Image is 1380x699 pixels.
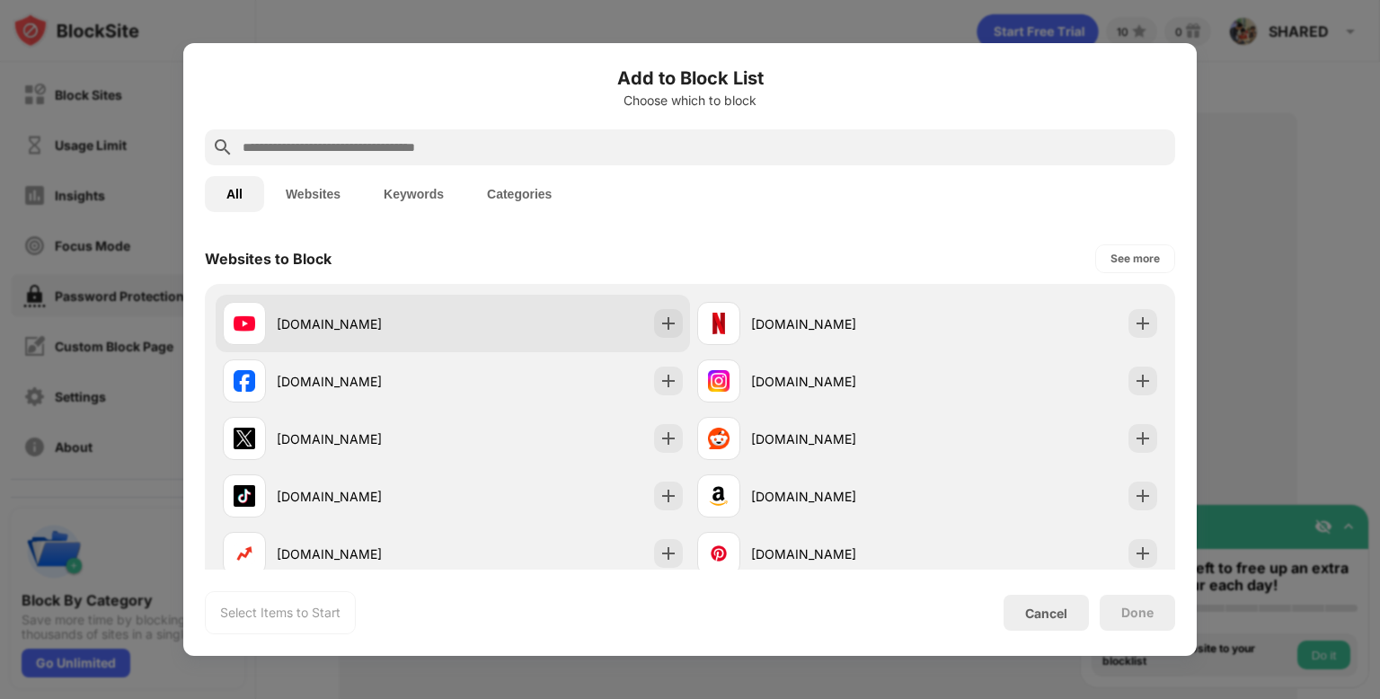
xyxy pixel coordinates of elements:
div: See more [1110,250,1160,268]
div: [DOMAIN_NAME] [277,487,453,506]
div: [DOMAIN_NAME] [277,544,453,563]
img: search.svg [212,137,234,158]
img: favicons [234,485,255,507]
img: favicons [708,428,730,449]
div: Done [1121,606,1154,620]
img: favicons [234,428,255,449]
div: Websites to Block [205,250,332,268]
div: [DOMAIN_NAME] [751,314,927,333]
img: favicons [234,543,255,564]
button: All [205,176,264,212]
div: [DOMAIN_NAME] [277,429,453,448]
div: [DOMAIN_NAME] [751,544,927,563]
div: Cancel [1025,606,1067,621]
div: Choose which to block [205,93,1175,108]
img: favicons [708,543,730,564]
img: favicons [234,313,255,334]
img: favicons [708,370,730,392]
div: [DOMAIN_NAME] [751,372,927,391]
img: favicons [708,485,730,507]
div: [DOMAIN_NAME] [751,429,927,448]
div: [DOMAIN_NAME] [277,314,453,333]
div: [DOMAIN_NAME] [277,372,453,391]
h6: Add to Block List [205,65,1175,92]
img: favicons [234,370,255,392]
div: Select Items to Start [220,604,341,622]
button: Categories [465,176,573,212]
div: [DOMAIN_NAME] [751,487,927,506]
button: Websites [264,176,362,212]
button: Keywords [362,176,465,212]
img: favicons [708,313,730,334]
